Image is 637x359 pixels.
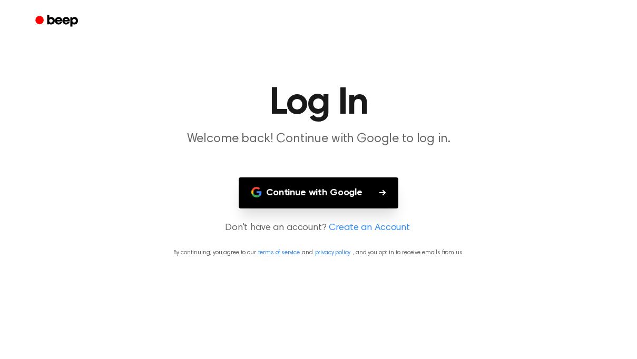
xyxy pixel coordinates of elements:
p: Don't have an account? [13,221,624,235]
a: terms of service [258,250,300,256]
p: By continuing, you agree to our and , and you opt in to receive emails from us. [13,248,624,257]
button: Continue with Google [239,177,398,208]
h1: Log In [49,84,589,122]
a: privacy policy [315,250,351,256]
a: Create an Account [329,221,410,235]
a: Beep [28,11,87,32]
p: Welcome back! Continue with Google to log in. [116,131,521,148]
